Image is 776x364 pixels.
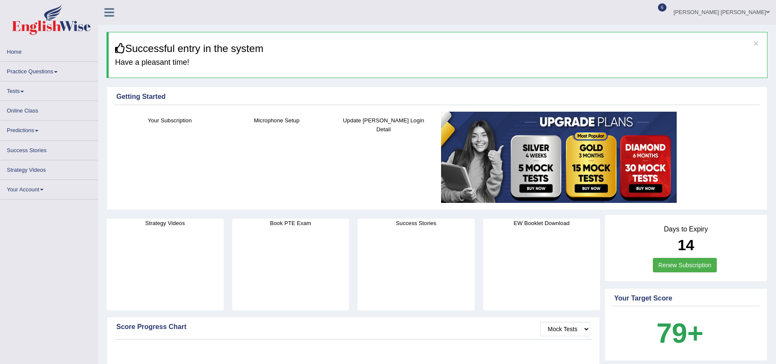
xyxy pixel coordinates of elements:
[678,237,694,253] b: 14
[115,58,761,67] h4: Have a pleasant time!
[656,318,703,349] b: 79+
[0,160,98,177] a: Strategy Videos
[232,219,349,228] h4: Book PTE Exam
[614,225,758,233] h4: Days to Expiry
[753,39,759,48] button: ×
[0,141,98,157] a: Success Stories
[0,101,98,118] a: Online Class
[0,121,98,137] a: Predictions
[116,92,758,102] div: Getting Started
[107,219,224,228] h4: Strategy Videos
[0,62,98,78] a: Practice Questions
[116,322,590,332] div: Score Progress Chart
[335,116,433,134] h4: Update [PERSON_NAME] Login Detail
[441,112,677,203] img: small5.jpg
[653,258,717,272] a: Renew Subscription
[483,219,600,228] h4: EW Booklet Download
[0,180,98,196] a: Your Account
[115,43,761,54] h3: Successful entry in the system
[0,42,98,59] a: Home
[0,81,98,98] a: Tests
[228,116,326,125] h4: Microphone Setup
[658,3,666,12] span: 6
[121,116,219,125] h4: Your Subscription
[358,219,475,228] h4: Success Stories
[614,293,758,303] div: Your Target Score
